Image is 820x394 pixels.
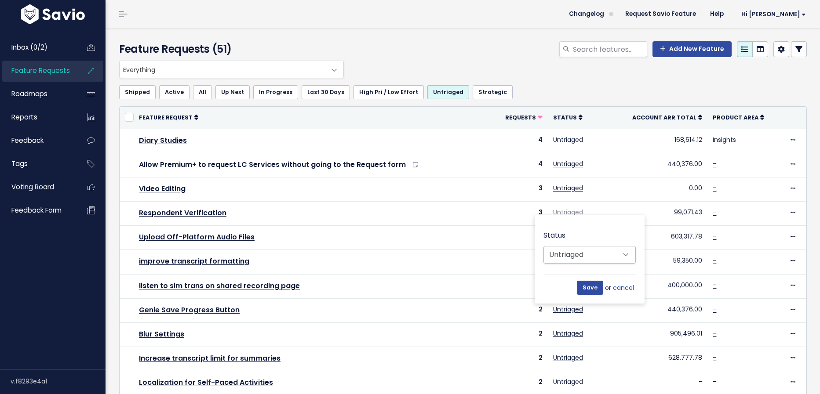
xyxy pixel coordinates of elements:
td: 0.00 [609,177,707,201]
a: Status [553,113,583,122]
a: Voting Board [2,177,73,197]
a: Up Next [215,85,250,99]
td: 2 [489,323,548,347]
td: 603,317.78 [609,226,707,250]
span: Feature Requests [11,66,70,75]
a: - [713,232,716,241]
a: Active [159,85,190,99]
a: Product Area [713,113,764,122]
a: Untriaged [553,184,583,192]
a: Genie Save Progress Button [139,305,240,315]
a: Untriaged [553,208,583,217]
img: logo-white.9d6f32f41409.svg [19,4,87,24]
td: 3 [489,250,548,274]
a: Respondent Verification [139,208,226,218]
a: Increase transcript limit for summaries [139,353,281,363]
a: Inbox (0/2) [2,37,73,58]
span: Reports [11,112,37,122]
a: improve transcript formatting [139,256,249,266]
input: Save [577,281,603,295]
a: listen to sim trans on shared recording page [139,281,300,291]
a: Insights [713,135,736,144]
td: 4 [489,129,548,153]
a: Hi [PERSON_NAME] [731,7,813,21]
td: 628,777.78 [609,347,707,371]
td: 400,000.00 [609,274,707,298]
label: Status [543,230,565,241]
span: Inbox (0/2) [11,43,47,52]
h4: Feature Requests (51) [119,41,340,57]
td: 4 [489,153,548,177]
a: In Progress [253,85,298,99]
div: or [543,274,636,295]
a: - [713,184,716,192]
td: 59,350.00 [609,250,707,274]
span: Status [553,114,577,121]
a: Untriaged [553,305,583,314]
span: Voting Board [11,182,54,192]
a: Untriaged [553,135,583,144]
a: Request Savio Feature [618,7,703,21]
a: Video Editing [139,184,186,194]
a: Untriaged [553,353,583,362]
span: Everything [120,61,326,78]
td: 99,071.43 [609,202,707,226]
a: - [713,353,716,362]
span: Tags [11,159,28,168]
td: 2 [489,347,548,371]
div: v.f8293e4a1 [11,370,106,393]
span: Product Area [713,114,758,121]
input: Search features... [572,41,647,57]
a: - [713,329,716,338]
a: Tags [2,154,73,174]
a: Help [703,7,731,21]
a: - [713,256,716,265]
a: - [713,305,716,314]
td: 2 [489,274,548,298]
a: Strategic [473,85,513,99]
a: Diary Studies [139,135,187,145]
td: 3 [489,202,548,226]
td: 168,614.12 [609,129,707,153]
a: Shipped [119,85,156,99]
a: Blur Settings [139,329,184,339]
span: Hi [PERSON_NAME] [741,11,806,18]
span: Feedback [11,136,44,145]
span: Account ARR Total [632,114,696,121]
span: Everything [119,61,344,78]
td: 3 [489,226,548,250]
span: Requests [505,114,536,121]
a: - [713,159,716,168]
a: Feature Requests [2,61,73,81]
a: Feedback [2,130,73,151]
a: Allow Premium+ to request LC Services without going to the Request form [139,159,406,170]
td: 2 [489,298,548,322]
a: - [713,208,716,217]
a: Last 30 Days [302,85,350,99]
a: Requests [505,113,543,122]
td: 440,376.00 [609,298,707,322]
span: Feature Request [139,114,193,121]
a: - [713,281,716,289]
a: Upload Off-Platform Audio Files [139,232,255,242]
a: High Pri / Low Effort [354,85,424,99]
a: Localization for Self-Paced Activities [139,377,273,387]
a: Untriaged [553,329,583,338]
a: All [193,85,212,99]
a: Roadmaps [2,84,73,104]
a: Feature Request [139,113,198,122]
a: - [713,377,716,386]
td: 440,376.00 [609,153,707,177]
span: Feedback form [11,206,62,215]
a: Untriaged [553,159,583,168]
ul: Filter feature requests [119,85,807,99]
span: Roadmaps [11,89,47,98]
a: Feedback form [2,200,73,220]
td: 3 [489,177,548,201]
td: 905,496.01 [609,323,707,347]
a: Account ARR Total [632,113,702,122]
a: cancel [613,282,636,293]
a: Add New Feature [652,41,732,57]
a: Reports [2,107,73,127]
span: Changelog [569,11,604,17]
